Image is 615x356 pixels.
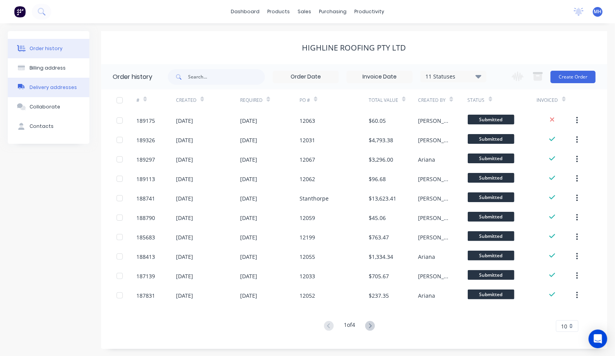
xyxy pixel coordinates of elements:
button: Delivery addresses [8,78,89,97]
div: [DATE] [240,136,257,144]
div: $237.35 [369,291,389,300]
div: [PERSON_NAME] [418,214,452,222]
span: Submitted [468,154,514,163]
div: 12052 [300,291,315,300]
div: # [136,89,176,111]
div: 189175 [136,117,155,125]
div: 1 of 4 [344,321,355,332]
div: $4,793.38 [369,136,393,144]
a: dashboard [227,6,263,17]
div: $13,623.41 [369,194,396,202]
div: [DATE] [240,214,257,222]
div: Created By [418,97,446,104]
div: Status [468,97,485,104]
div: 187139 [136,272,155,280]
div: Collaborate [30,103,60,110]
div: [PERSON_NAME] [418,272,452,280]
div: [PERSON_NAME] [418,233,452,241]
div: Created [176,97,197,104]
div: [DATE] [240,253,257,261]
span: Submitted [468,290,514,299]
div: productivity [350,6,388,17]
div: Status [468,89,537,111]
div: [DATE] [176,175,193,183]
div: Invoiced [537,89,577,111]
div: Total Value [369,89,418,111]
div: Required [240,97,263,104]
input: Order Date [273,71,338,83]
button: Create Order [551,71,596,83]
span: MH [594,8,602,15]
div: $96.68 [369,175,386,183]
div: 12062 [300,175,315,183]
div: 12067 [300,155,315,164]
div: Order history [30,45,63,52]
div: [PERSON_NAME] [418,194,452,202]
div: [DATE] [176,272,193,280]
div: [PERSON_NAME] [418,136,452,144]
div: Delivery addresses [30,84,77,91]
input: Invoice Date [347,71,412,83]
div: [DATE] [176,291,193,300]
div: 188790 [136,214,155,222]
span: Submitted [468,251,514,260]
button: Billing address [8,58,89,78]
span: Submitted [468,115,514,124]
div: [DATE] [176,253,193,261]
div: Billing address [30,65,66,72]
button: Collaborate [8,97,89,117]
span: Submitted [468,134,514,144]
div: [DATE] [176,233,193,241]
div: 11 Statuses [421,72,486,81]
div: Required [240,89,300,111]
div: sales [294,6,315,17]
div: Open Intercom Messenger [589,330,607,348]
div: PO # [300,97,310,104]
div: # [136,97,139,104]
div: [DATE] [240,272,257,280]
div: 12055 [300,253,315,261]
div: [DATE] [240,233,257,241]
button: Order history [8,39,89,58]
div: 12063 [300,117,315,125]
div: [DATE] [240,291,257,300]
div: $3,296.00 [369,155,393,164]
div: Total Value [369,97,398,104]
div: 12031 [300,136,315,144]
div: $1,334.34 [369,253,393,261]
input: Search... [188,69,265,85]
span: 10 [561,322,567,330]
div: [DATE] [176,117,193,125]
div: Ariana [418,155,435,164]
div: Ariana [418,291,435,300]
span: Submitted [468,270,514,280]
div: Created By [418,89,467,111]
div: 188741 [136,194,155,202]
div: Highline Roofing Pty Ltd [302,43,406,52]
div: $45.06 [369,214,386,222]
span: Submitted [468,173,514,183]
div: [DATE] [176,136,193,144]
div: $763.47 [369,233,389,241]
div: [DATE] [240,175,257,183]
div: products [263,6,294,17]
div: 189297 [136,155,155,164]
div: purchasing [315,6,350,17]
button: Contacts [8,117,89,136]
div: [DATE] [240,155,257,164]
div: 12033 [300,272,315,280]
div: PO # [300,89,369,111]
div: 189326 [136,136,155,144]
div: Order history [113,72,152,82]
div: Invoiced [537,97,558,104]
div: Contacts [30,123,54,130]
span: Submitted [468,231,514,241]
div: $60.05 [369,117,386,125]
div: 12059 [300,214,315,222]
div: [DATE] [176,194,193,202]
div: Ariana [418,253,435,261]
div: Stanthorpe [300,194,329,202]
div: $705.67 [369,272,389,280]
div: 187831 [136,291,155,300]
div: 189113 [136,175,155,183]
